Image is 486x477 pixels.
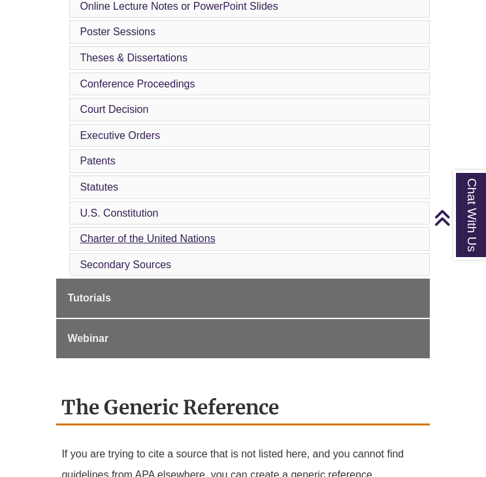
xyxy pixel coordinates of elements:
a: Poster Sessions [80,26,155,37]
a: Webinar [56,319,429,358]
a: Charter of the United Nations [80,233,215,244]
span: Tutorials [67,292,110,303]
a: Back to Top [434,209,483,226]
a: Executive Orders [80,130,160,141]
a: Court Decision [80,104,148,115]
span: Webinar [67,333,108,344]
a: Tutorials [56,279,429,318]
a: Secondary Sources [80,259,171,270]
a: U.S. Constitution [80,208,158,219]
a: Online Lecture Notes or PowerPoint Slides [80,1,278,12]
a: Theses & Dissertations [80,52,187,63]
h2: The Generic Reference [56,391,429,425]
a: Statutes [80,181,118,192]
a: Patents [80,155,115,166]
a: Conference Proceedings [80,78,195,89]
